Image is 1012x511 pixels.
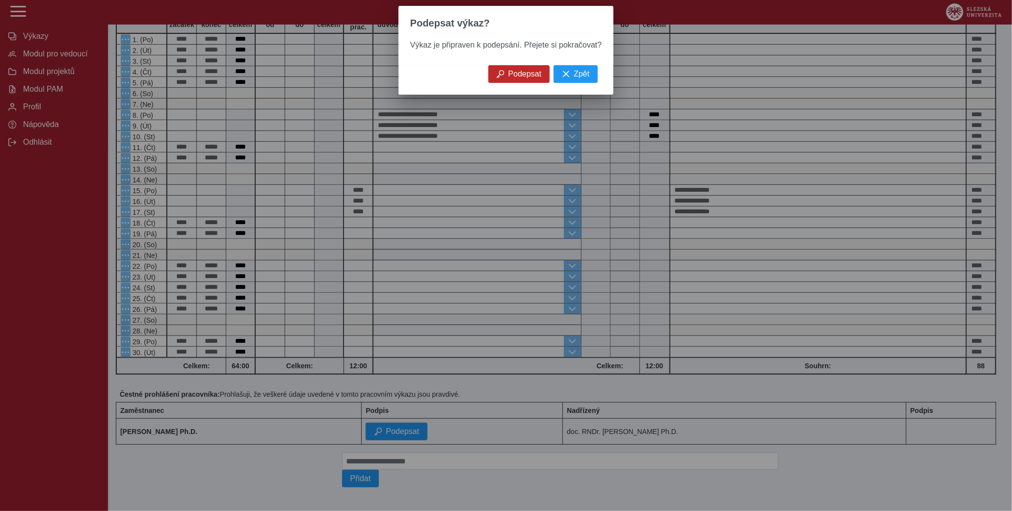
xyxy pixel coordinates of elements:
[488,65,550,83] button: Podepsat
[508,70,542,78] span: Podepsat
[410,41,602,49] span: Výkaz je připraven k podepsání. Přejete si pokračovat?
[554,65,598,83] button: Zpět
[574,70,589,78] span: Zpět
[410,18,490,29] span: Podepsat výkaz?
